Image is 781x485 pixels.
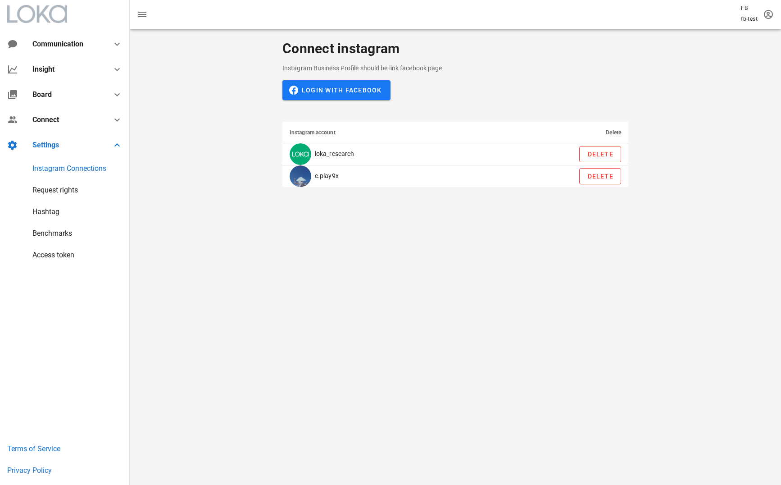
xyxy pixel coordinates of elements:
span: Login with Facebook [291,86,382,94]
button: Delete [579,168,621,184]
img: c.play9x [290,165,311,187]
th: Delete [485,122,628,143]
a: Instagram Connections [32,164,106,173]
h2: Connect instagram [282,41,400,56]
p: fb-test [741,14,758,23]
a: Benchmarks [32,229,72,238]
img: loka_research [290,143,311,165]
td: loka_research [282,143,485,165]
span: Delete [606,129,621,136]
div: Settings [32,141,101,149]
td: c.play9x [282,165,485,187]
th: Instagram account [282,122,485,143]
span: Delete [587,173,613,180]
button: Login with Facebook [282,80,390,100]
span: Delete [587,151,613,158]
span: Instagram account [290,129,336,136]
a: Request rights [32,186,78,194]
a: Access token [32,251,74,259]
div: Communication [32,40,97,48]
p: FB [741,4,758,13]
div: Board [32,90,101,99]
p: Instagram Business Profile should be link facebook page [282,63,628,73]
a: Hashtag [32,207,59,216]
button: Delete [579,146,621,162]
div: Insight [32,65,101,73]
a: Terms of Service [7,444,60,453]
a: Privacy Policy [7,466,52,475]
a: Login with Facebook [282,86,390,93]
div: Connect [32,115,101,124]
